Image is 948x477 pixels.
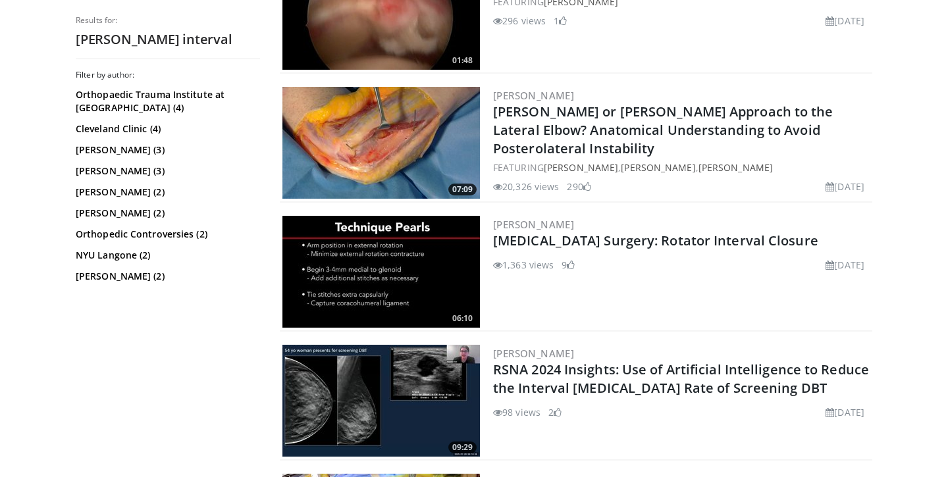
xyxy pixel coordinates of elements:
a: 09:29 [282,345,480,457]
a: [PERSON_NAME] [621,161,695,174]
img: 491f6fe7-7505-4256-ae32-595eace04d82.300x170_q85_crop-smart_upscale.jpg [282,216,480,328]
div: FEATURING , , [493,161,870,174]
span: 07:09 [448,184,477,195]
li: [DATE] [826,180,864,193]
a: [PERSON_NAME] (3) [76,143,257,157]
span: 01:48 [448,55,477,66]
a: [PERSON_NAME] [544,161,618,174]
a: RSNA 2024 Insights: Use of Artificial Intelligence to Reduce the Interval [MEDICAL_DATA] Rate of ... [493,361,869,397]
a: [PERSON_NAME] [493,347,574,360]
img: d5fb476d-116e-4503-aa90-d2bb1c71af5c.300x170_q85_crop-smart_upscale.jpg [282,87,480,199]
h2: [PERSON_NAME] interval [76,31,260,48]
li: 9 [562,258,575,272]
li: 20,326 views [493,180,559,193]
li: 1,363 views [493,258,554,272]
a: [PERSON_NAME] [493,218,574,231]
img: 4d13e439-99a8-4c6b-87e3-c0cbbbb073cf.300x170_q85_crop-smart_upscale.jpg [282,345,480,457]
a: [PERSON_NAME] or [PERSON_NAME] Approach to the Lateral Elbow? Anatomical Understanding to Avoid P... [493,103,833,157]
h3: Filter by author: [76,70,260,80]
a: [PERSON_NAME] (2) [76,207,257,220]
a: 06:10 [282,216,480,328]
a: [PERSON_NAME] [493,89,574,102]
a: [PERSON_NAME] (2) [76,270,257,283]
a: [PERSON_NAME] (3) [76,164,257,178]
li: 98 views [493,405,540,419]
a: [PERSON_NAME] [698,161,773,174]
p: Results for: [76,15,260,26]
a: Cleveland Clinic (4) [76,122,257,136]
li: [DATE] [826,14,864,28]
li: 296 views [493,14,546,28]
li: [DATE] [826,405,864,419]
li: 2 [548,405,562,419]
li: 1 [554,14,567,28]
a: [MEDICAL_DATA] Surgery: Rotator Interval Closure [493,232,818,249]
a: [PERSON_NAME] (2) [76,186,257,199]
a: 07:09 [282,87,480,199]
a: Orthopedic Controversies (2) [76,228,257,241]
span: 09:29 [448,441,477,453]
li: [DATE] [826,258,864,272]
li: 290 [567,180,591,193]
span: 06:10 [448,313,477,324]
a: NYU Langone (2) [76,249,257,262]
a: Orthopaedic Trauma Institute at [GEOGRAPHIC_DATA] (4) [76,88,257,114]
